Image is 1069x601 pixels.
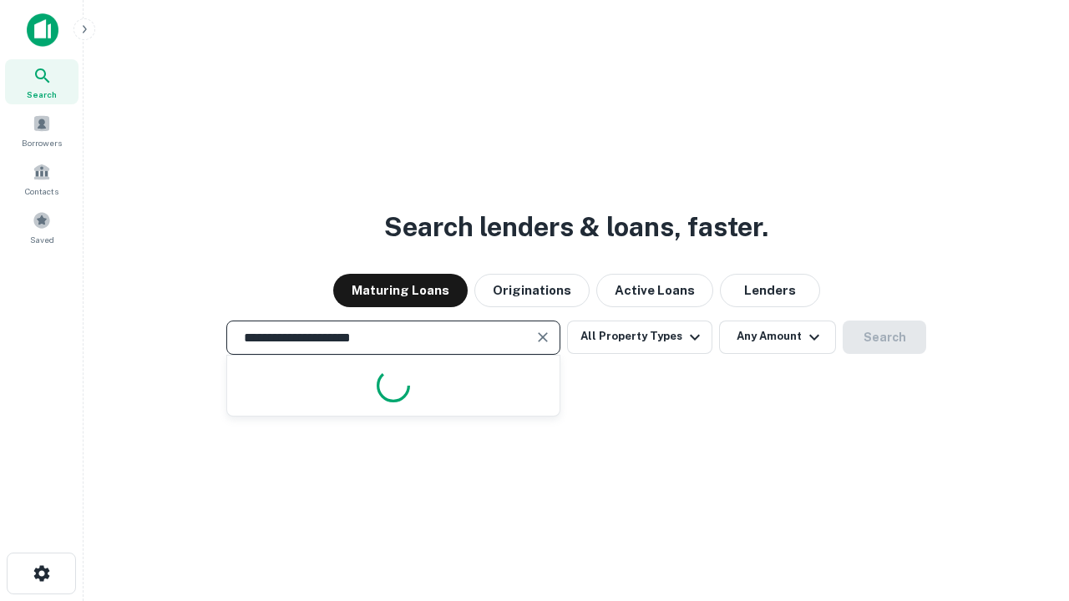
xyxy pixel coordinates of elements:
[474,274,590,307] button: Originations
[25,184,58,198] span: Contacts
[5,156,79,201] a: Contacts
[719,321,836,354] button: Any Amount
[27,88,57,101] span: Search
[27,13,58,47] img: capitalize-icon.png
[596,274,713,307] button: Active Loans
[30,233,54,246] span: Saved
[567,321,712,354] button: All Property Types
[384,207,768,247] h3: Search lenders & loans, faster.
[5,59,79,104] a: Search
[5,205,79,250] a: Saved
[720,274,820,307] button: Lenders
[5,108,79,153] a: Borrowers
[985,467,1069,548] iframe: Chat Widget
[333,274,468,307] button: Maturing Loans
[531,326,555,349] button: Clear
[22,136,62,149] span: Borrowers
